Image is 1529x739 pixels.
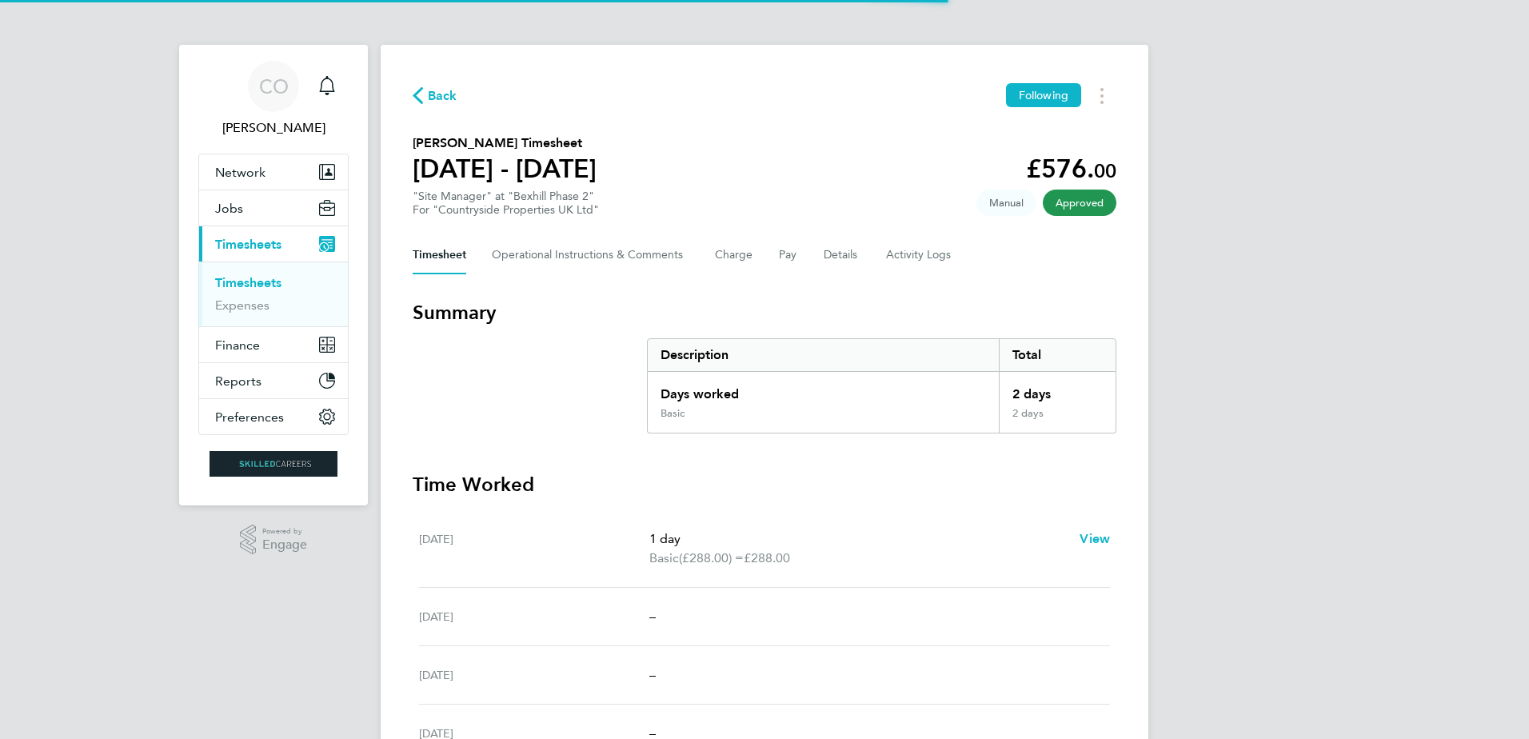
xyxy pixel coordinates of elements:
[648,339,999,371] div: Description
[199,190,348,226] button: Jobs
[647,338,1116,433] div: Summary
[215,165,265,180] span: Network
[413,190,599,217] div: "Site Manager" at "Bexhill Phase 2"
[779,236,798,274] button: Pay
[886,236,953,274] button: Activity Logs
[413,300,1116,326] h3: Summary
[413,153,597,185] h1: [DATE] - [DATE]
[649,549,679,568] span: Basic
[199,363,348,398] button: Reports
[215,275,281,290] a: Timesheets
[199,226,348,262] button: Timesheets
[428,86,457,106] span: Back
[198,451,349,477] a: Go to home page
[1088,83,1116,108] button: Timesheets Menu
[198,61,349,138] a: CO[PERSON_NAME]
[1026,154,1116,184] app-decimal: £576.
[259,76,289,97] span: CO
[413,203,599,217] div: For "Countryside Properties UK Ltd"
[215,338,260,353] span: Finance
[824,236,860,274] button: Details
[1080,529,1110,549] a: View
[413,134,597,153] h2: [PERSON_NAME] Timesheet
[1019,88,1068,102] span: Following
[199,327,348,362] button: Finance
[976,190,1036,216] span: This timesheet was manually created.
[999,339,1116,371] div: Total
[1094,159,1116,182] span: 00
[179,45,368,505] nav: Main navigation
[661,407,685,420] div: Basic
[1006,83,1081,107] button: Following
[262,538,307,552] span: Engage
[240,525,308,555] a: Powered byEngage
[744,550,790,565] span: £288.00
[492,236,689,274] button: Operational Instructions & Comments
[199,262,348,326] div: Timesheets
[649,529,1067,549] p: 1 day
[715,236,753,274] button: Charge
[649,667,656,682] span: –
[199,399,348,434] button: Preferences
[1080,531,1110,546] span: View
[215,237,281,252] span: Timesheets
[999,372,1116,407] div: 2 days
[215,201,243,216] span: Jobs
[413,86,457,106] button: Back
[198,118,349,138] span: Craig O'Donovan
[419,607,649,626] div: [DATE]
[215,298,269,313] a: Expenses
[649,609,656,624] span: –
[679,550,744,565] span: (£288.00) =
[215,409,284,425] span: Preferences
[413,236,466,274] button: Timesheet
[199,154,348,190] button: Network
[215,373,261,389] span: Reports
[648,372,999,407] div: Days worked
[413,472,1116,497] h3: Time Worked
[1043,190,1116,216] span: This timesheet has been approved.
[210,451,337,477] img: skilledcareers-logo-retina.png
[999,407,1116,433] div: 2 days
[262,525,307,538] span: Powered by
[419,665,649,685] div: [DATE]
[419,529,649,568] div: [DATE]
